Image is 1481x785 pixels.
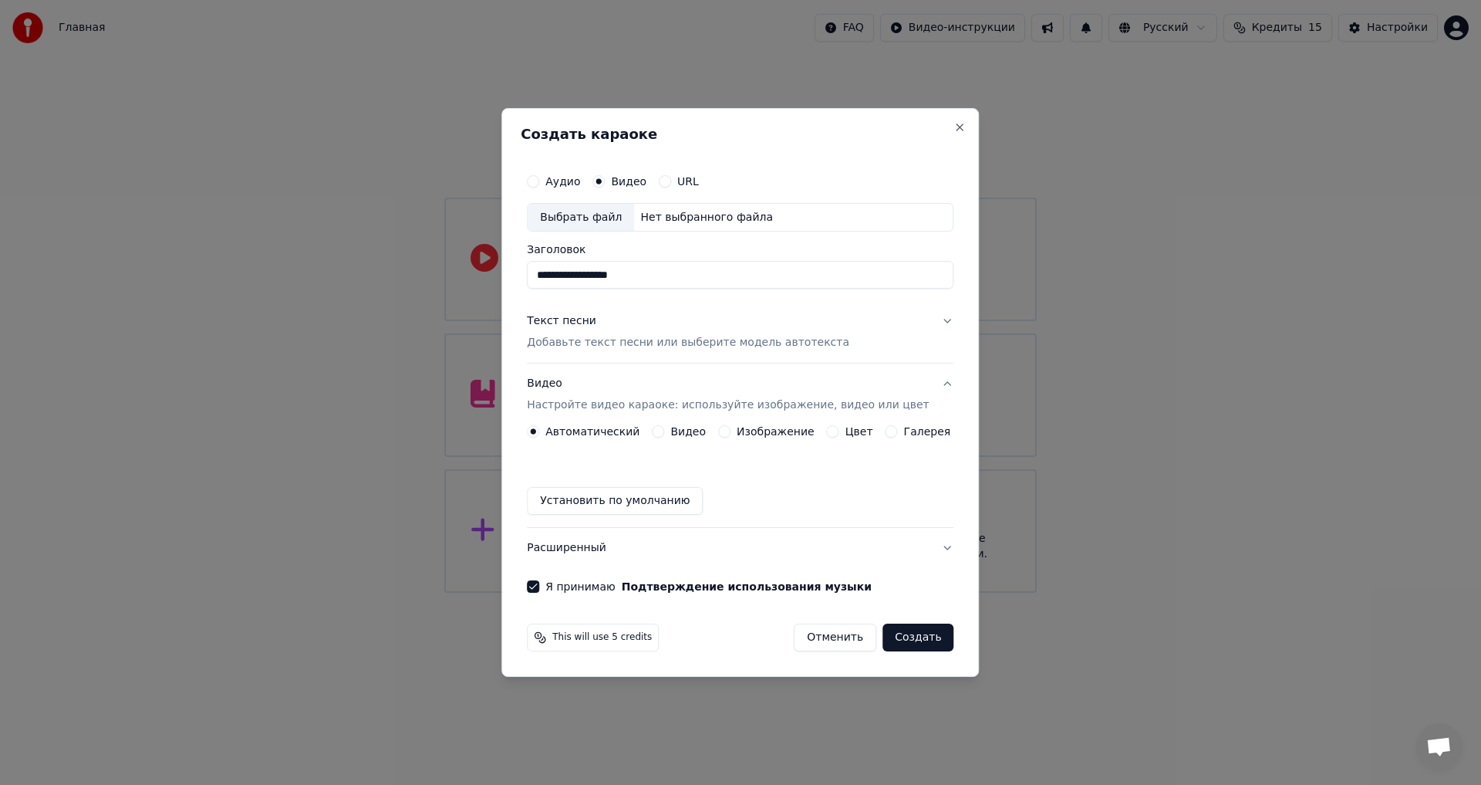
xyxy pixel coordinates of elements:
[670,426,706,437] label: Видео
[634,210,779,225] div: Нет выбранного файла
[528,204,634,232] div: Выбрать файл
[527,377,929,414] div: Видео
[527,528,953,568] button: Расширенный
[545,581,872,592] label: Я принимаю
[794,624,876,651] button: Отменить
[677,176,699,187] label: URL
[904,426,951,437] label: Галерея
[622,581,872,592] button: Я принимаю
[527,364,953,426] button: ВидеоНастройте видео караоке: используйте изображение, видео или цвет
[527,245,953,255] label: Заголовок
[545,176,580,187] label: Аудио
[527,302,953,364] button: Текст песниДобавьте текст песни или выберите модель автотекста
[882,624,953,651] button: Создать
[545,426,639,437] label: Автоматический
[552,631,652,644] span: This will use 5 credits
[527,487,703,515] button: Установить по умолчанию
[527,314,596,330] div: Текст песни
[611,176,646,187] label: Видео
[521,127,960,141] h2: Создать караоке
[527,336,849,351] p: Добавьте текст песни или выберите модель автотекста
[845,426,873,437] label: Цвет
[737,426,815,437] label: Изображение
[527,425,953,527] div: ВидеоНастройте видео караоке: используйте изображение, видео или цвет
[527,398,929,413] p: Настройте видео караоке: используйте изображение, видео или цвет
